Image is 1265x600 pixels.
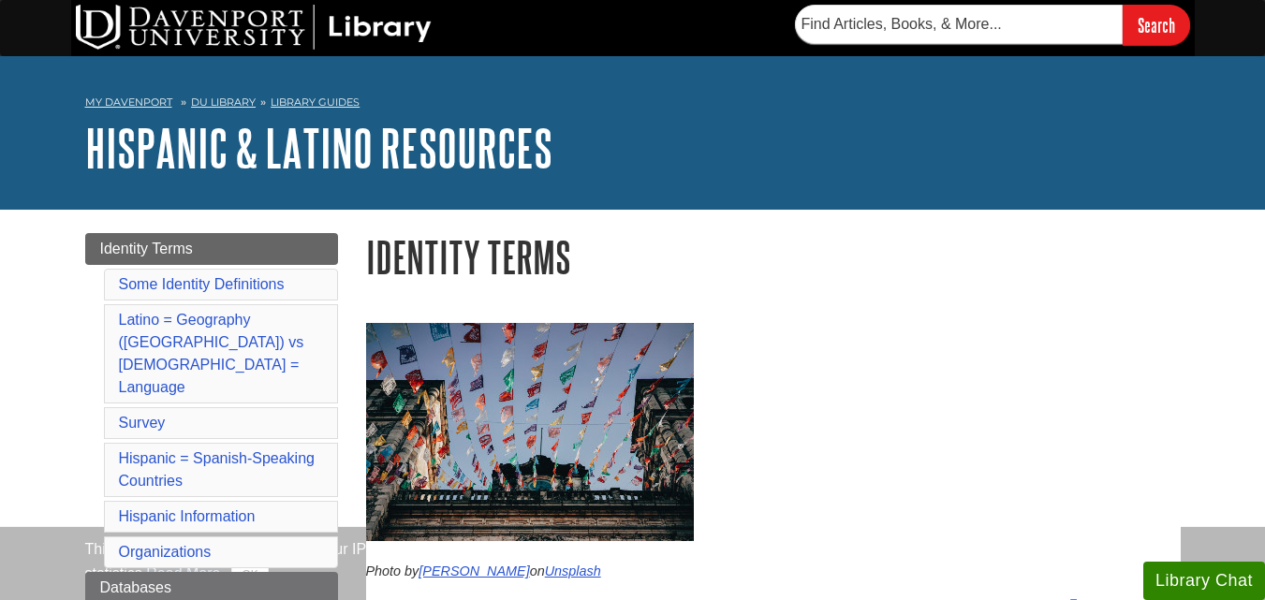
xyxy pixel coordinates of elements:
[100,241,193,256] span: Identity Terms
[545,563,601,578] a: Unsplash
[1143,562,1265,600] button: Library Chat
[119,450,315,489] a: Hispanic = Spanish-Speaking Countries
[795,5,1190,45] form: Searches DU Library's articles, books, and more
[119,312,304,395] a: Latino = Geography ([GEOGRAPHIC_DATA]) vs [DEMOGRAPHIC_DATA] = Language
[76,5,432,50] img: DU Library
[366,323,694,541] img: Dia de los Muertos Flags
[119,508,256,524] a: Hispanic Information
[419,563,529,578] a: [PERSON_NAME]
[366,233,1181,281] h1: Identity Terms
[85,233,338,265] a: Identity Terms
[366,562,1181,582] p: Photo by on
[119,415,166,431] a: Survey
[85,119,552,177] a: Hispanic & Latino Resources
[85,90,1181,120] nav: breadcrumb
[85,95,172,110] a: My Davenport
[119,276,285,292] a: Some Identity Definitions
[191,95,256,109] a: DU Library
[100,579,172,595] span: Databases
[795,5,1123,44] input: Find Articles, Books, & More...
[271,95,360,109] a: Library Guides
[119,544,212,560] a: Organizations
[1123,5,1190,45] input: Search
